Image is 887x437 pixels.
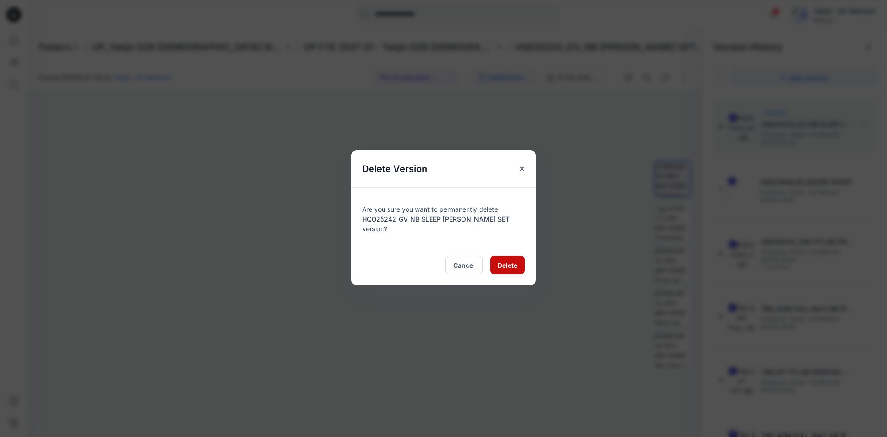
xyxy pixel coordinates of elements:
span: Cancel [453,260,475,270]
h5: Delete Version [351,150,438,187]
button: Close [514,160,530,177]
span: HQ025242_GV_NB SLEEP [PERSON_NAME] SET [362,215,510,223]
button: Cancel [445,256,483,274]
button: Delete [490,256,525,274]
div: Are you sure you want to permanently delete version? [362,199,525,234]
span: Delete [498,260,517,270]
